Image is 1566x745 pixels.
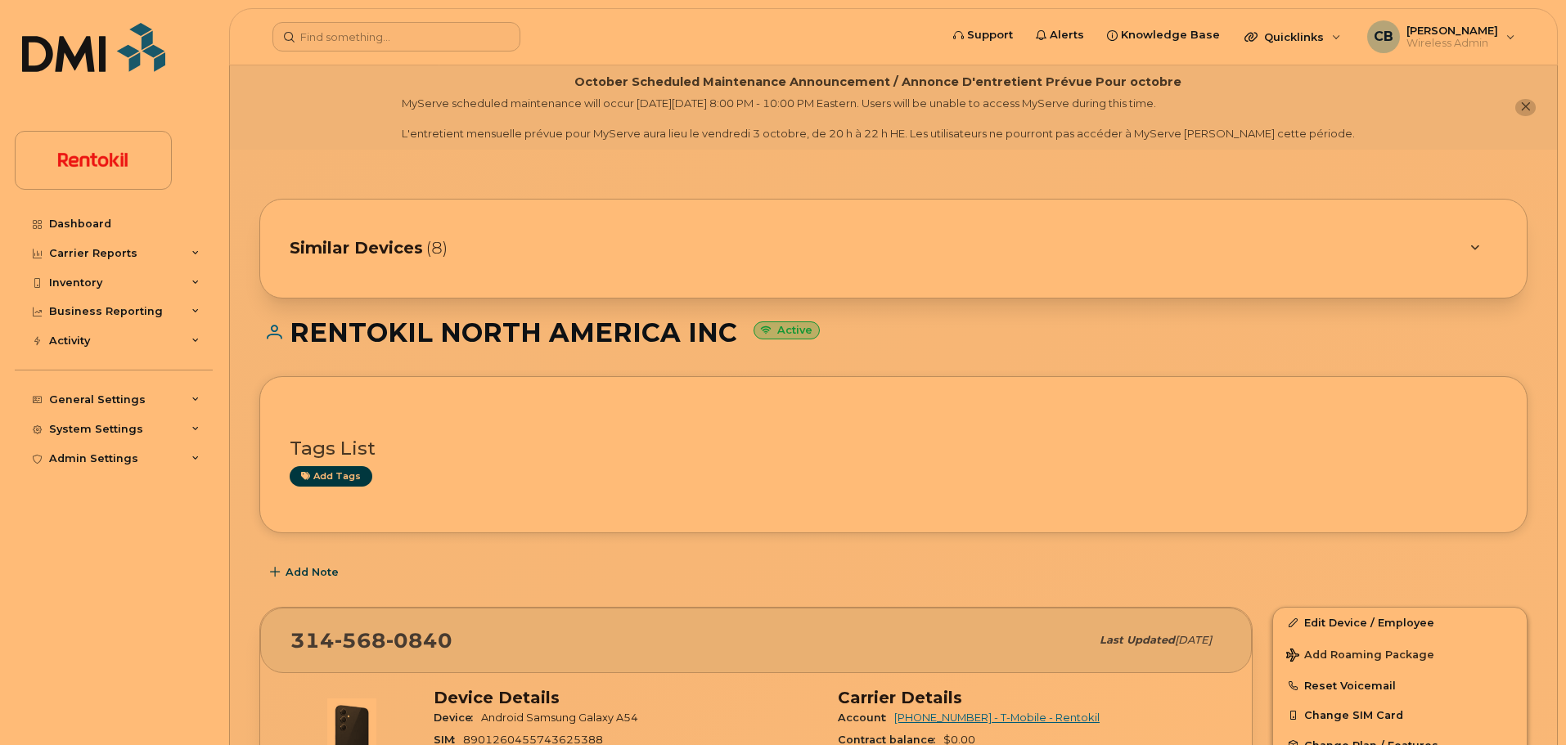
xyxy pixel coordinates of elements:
button: Add Roaming Package [1273,637,1527,671]
h3: Carrier Details [838,688,1222,707]
span: Similar Devices [290,236,423,260]
span: Device [434,711,481,724]
span: Android Samsung Galaxy A54 [481,711,638,724]
span: (8) [426,236,448,260]
button: close notification [1515,99,1536,116]
a: Edit Device / Employee [1273,608,1527,637]
span: Add Roaming Package [1286,649,1434,664]
h3: Device Details [434,688,818,707]
small: Active [754,321,820,340]
span: [DATE] [1175,634,1212,646]
iframe: Messenger Launcher [1495,674,1554,733]
button: Change SIM Card [1273,700,1527,729]
h3: Tags List [290,438,1497,459]
span: 314 [290,628,452,653]
button: Add Note [259,558,353,587]
span: 0840 [386,628,452,653]
span: Last updated [1100,634,1175,646]
button: Reset Voicemail [1273,671,1527,700]
a: Add tags [290,466,372,487]
h1: RENTOKIL NORTH AMERICA INC [259,318,1528,347]
div: October Scheduled Maintenance Announcement / Annonce D'entretient Prévue Pour octobre [574,74,1181,91]
span: Account [838,711,894,724]
div: MyServe scheduled maintenance will occur [DATE][DATE] 8:00 PM - 10:00 PM Eastern. Users will be u... [402,96,1355,141]
span: Add Note [286,564,339,580]
span: 568 [335,628,386,653]
a: [PHONE_NUMBER] - T-Mobile - Rentokil [894,711,1100,724]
